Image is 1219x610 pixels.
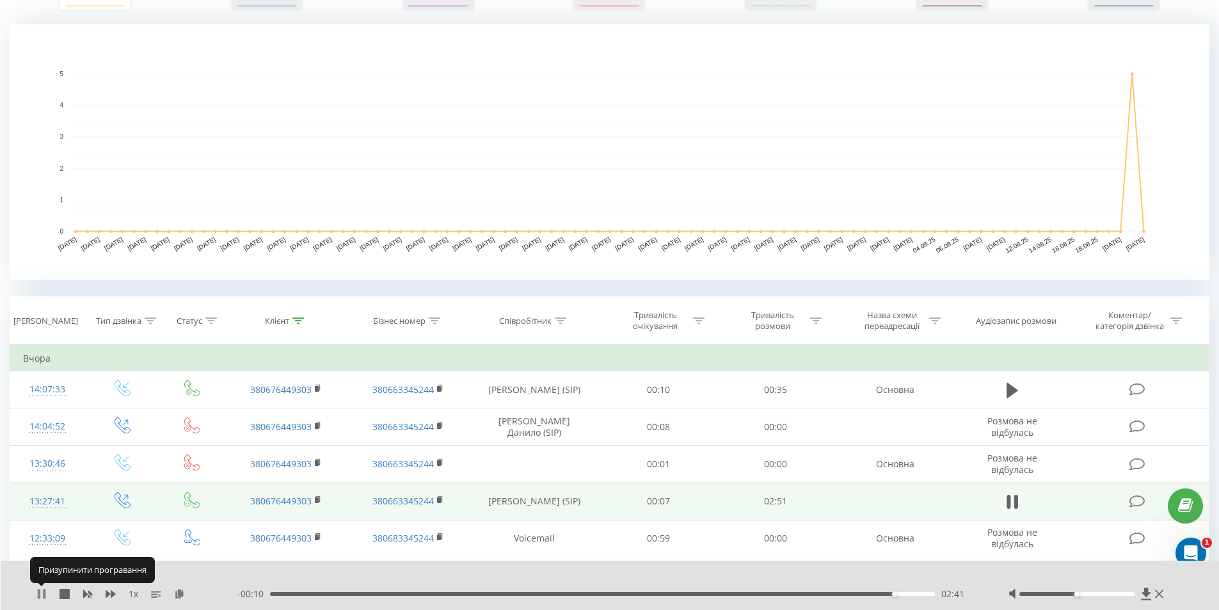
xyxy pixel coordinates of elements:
[80,236,101,252] text: [DATE]
[1005,236,1030,254] text: 12.08.25
[683,236,705,252] text: [DATE]
[799,236,820,252] text: [DATE]
[13,316,78,326] div: [PERSON_NAME]
[250,421,312,433] a: 380676449303
[706,236,728,252] text: [DATE]
[289,236,310,252] text: [DATE]
[846,236,867,252] text: [DATE]
[717,445,834,483] td: 00:00
[173,236,194,252] text: [DATE]
[1051,236,1076,254] text: 16.08.25
[823,236,844,252] text: [DATE]
[250,458,312,470] a: 380676449303
[60,134,63,141] text: 3
[23,377,72,402] div: 14:07:33
[469,483,600,520] td: [PERSON_NAME] (SIP)
[10,24,1209,280] svg: A chart.
[985,236,1007,252] text: [DATE]
[372,532,434,544] a: 380683345244
[60,197,63,204] text: 1
[893,236,914,252] text: [DATE]
[987,415,1037,438] span: Розмова не відбулась
[987,452,1037,476] span: Розмова не відбулась
[103,236,124,252] text: [DATE]
[730,236,751,252] text: [DATE]
[469,408,600,445] td: [PERSON_NAME] Данило (SIP)
[469,371,600,408] td: [PERSON_NAME] (SIP)
[23,414,72,439] div: 14:04:52
[544,236,565,252] text: [DATE]
[499,316,552,326] div: Співробітник
[738,310,807,332] div: Тривалість розмови
[600,371,717,408] td: 00:10
[962,236,983,252] text: [DATE]
[600,520,717,557] td: 00:59
[935,236,960,254] text: 06.08.25
[869,236,890,252] text: [DATE]
[660,236,681,252] text: [DATE]
[150,236,171,252] text: [DATE]
[521,236,542,252] text: [DATE]
[498,236,519,252] text: [DATE]
[475,236,496,252] text: [DATE]
[312,236,333,252] text: [DATE]
[911,236,937,254] text: 04.08.25
[60,228,63,235] text: 0
[219,236,241,252] text: [DATE]
[358,236,379,252] text: [DATE]
[129,588,138,600] span: 1 x
[834,371,955,408] td: Основна
[717,371,834,408] td: 00:35
[237,588,270,600] span: - 00:10
[1101,236,1122,252] text: [DATE]
[941,588,964,600] span: 02:41
[1074,236,1099,254] text: 18.08.25
[10,346,1209,371] td: Вчора
[372,383,434,396] a: 380663345244
[637,236,658,252] text: [DATE]
[30,557,155,582] div: Призупинити програвання
[23,489,72,514] div: 13:27:41
[451,236,472,252] text: [DATE]
[405,236,426,252] text: [DATE]
[373,316,426,326] div: Бізнес номер
[600,445,717,483] td: 00:01
[857,310,926,332] div: Назва схеми переадресації
[250,383,312,396] a: 380676449303
[372,421,434,433] a: 380663345244
[591,236,612,252] text: [DATE]
[568,236,589,252] text: [DATE]
[1124,236,1145,252] text: [DATE]
[976,316,1056,326] div: Аудіозапис розмови
[834,520,955,557] td: Основна
[57,236,78,252] text: [DATE]
[1175,538,1206,568] iframe: Intercom live chat
[891,591,896,597] div: Accessibility label
[469,520,600,557] td: Voicemail
[1074,591,1080,597] div: Accessibility label
[834,445,955,483] td: Основна
[600,408,717,445] td: 00:08
[776,236,797,252] text: [DATE]
[266,236,287,252] text: [DATE]
[23,526,72,551] div: 12:33:09
[428,236,449,252] text: [DATE]
[1202,538,1212,548] span: 1
[60,70,63,77] text: 5
[1028,236,1053,254] text: 14.08.25
[60,165,63,172] text: 2
[335,236,356,252] text: [DATE]
[177,316,202,326] div: Статус
[717,520,834,557] td: 00:00
[1092,310,1167,332] div: Коментар/категорія дзвінка
[250,495,312,507] a: 380676449303
[243,236,264,252] text: [DATE]
[96,316,141,326] div: Тип дзвінка
[23,451,72,476] div: 13:30:46
[614,236,635,252] text: [DATE]
[60,102,63,109] text: 4
[372,458,434,470] a: 380663345244
[265,316,289,326] div: Клієнт
[250,532,312,544] a: 380676449303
